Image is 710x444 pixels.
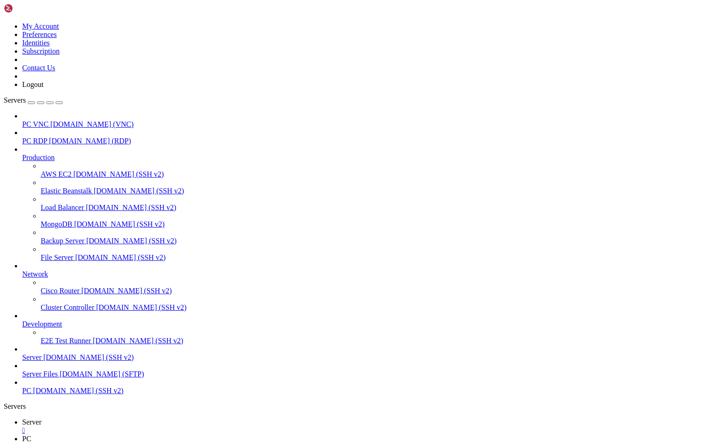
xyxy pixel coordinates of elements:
[41,104,44,112] span: ▀
[50,120,134,128] span: [DOMAIN_NAME] (VNC)
[59,54,63,62] span: ▀
[166,71,189,78] span: Cursor
[63,62,67,70] span: ▀
[81,70,85,79] span: ▀
[37,79,41,87] span: ▀
[226,4,248,12] span: server
[104,54,107,62] span: ▀
[4,45,291,54] x-row: : 7 days, 5 hours, 58 s
[41,79,44,87] span: ▀
[85,79,89,87] span: ▀
[41,220,72,228] span: MongoDB
[70,87,74,95] span: ▀
[41,45,44,54] span: ▀
[55,45,59,54] span: ▀
[41,212,706,228] li: MongoDB [DOMAIN_NAME] (SSH v2)
[63,79,67,87] span: ▀
[111,70,115,79] span: ▀
[59,79,63,87] span: ▀
[4,95,291,104] x-row: -------------------------
[22,320,706,328] a: Development
[78,70,81,79] span: ▀
[85,87,89,95] span: ▀
[22,418,706,435] a: Server
[100,45,104,54] span: ▀
[4,29,291,37] x-row: Extraction done! Cached to /home/gingerphoenix10/.cache/RRemixCache/CurrentRemix
[22,387,31,395] span: PC
[22,426,706,435] a: 
[33,387,124,395] span: [DOMAIN_NAME] (SSH v2)
[22,22,59,30] a: My Account
[4,29,291,37] x-row: : Raspberry Pi Zero 2 W 0
[41,29,44,37] span: ▀
[4,70,291,79] x-row: rk,Version=v4.6.1, .NETFramework,Version=v4.6.2, .NETFramework,Version=v4.7, .NETFramework,Versio...
[37,87,41,95] span: ▀
[115,45,118,54] span: ▀
[41,228,706,245] li: Backup Server [DOMAIN_NAME] (SSH v2)
[48,104,52,112] span: ▀
[37,29,41,37] span: ▀
[22,312,706,345] li: Development
[41,112,44,120] span: ▀
[85,95,89,104] span: ▀
[67,95,70,104] span: ▀
[4,87,291,95] x-row: @
[4,96,63,104] a: Servers
[22,378,706,395] li: PC [DOMAIN_NAME] (SSH v2)
[166,37,189,45] span: Kernel
[22,137,47,145] span: PC RDP
[37,45,41,54] span: ▀
[226,87,259,95] span: archlinux
[81,112,85,120] span: ▀
[81,79,85,87] span: ▀
[44,70,48,79] span: ▀
[4,62,291,70] x-row: /home/gingerphoenix10/Projects/Rhythm Remix/Rhythm Remix.Test/ : : Package 'WebSocketSharp 1.0.3-...
[41,87,44,95] span: ▀
[111,87,115,95] span: ▀
[96,95,100,104] span: ▀
[100,79,104,87] span: ▀
[67,87,70,95] span: ▀
[67,70,70,79] span: ▀
[48,45,52,54] span: ▀
[44,112,48,120] span: ▀
[22,112,706,129] li: PC VNC [DOMAIN_NAME] (VNC)
[52,54,55,62] span: ▀
[22,353,42,361] span: Server
[48,62,52,70] span: ▀
[59,95,63,104] span: ▀
[52,87,55,95] span: ▀
[67,112,70,120] span: ▀
[96,79,100,87] span: ▀
[70,95,74,104] span: ▀
[89,62,92,70] span: ▀
[59,87,63,95] span: ▀
[22,154,706,162] a: Production
[41,37,44,45] span: ▀
[107,87,111,95] span: ▀
[22,31,57,38] a: Preferences
[81,95,85,104] span: ▀
[111,29,115,37] span: ▀
[43,353,134,361] span: [DOMAIN_NAME] (SSH v2)
[22,120,49,128] span: PC VNC
[4,96,26,104] span: Servers
[41,253,73,261] span: File Server
[4,12,291,20] x-row: EXTRACT: /home/gingerphoenix10/Projects/Rhythm Remix/old/Rhythm-Remix/Rhythm Remix/ExampleRemix/H...
[4,45,291,54] x-row: [gingerphoenix10@archlinux test]$ dotnet build
[70,79,74,87] span: ▀
[4,20,291,29] x-row: : Debian GNU/Linux 12 (boo4
[52,45,55,54] span: ▀
[74,112,78,120] span: ▀
[22,418,42,426] span: Server
[4,104,291,112] x-row: : Arch Linux x86_64
[44,45,48,54] span: ▀
[85,104,89,112] span: ▀
[100,62,104,70] span: ▀
[41,237,706,245] a: Backup Server [DOMAIN_NAME] (SSH v2)
[37,104,41,112] span: ▀
[92,45,96,54] span: ▀
[52,70,55,79] span: ▀
[4,37,291,45] x-row: ^C/usr/bin/xvfb-run: line 185: kill: (13374) - No such process
[22,64,55,72] a: Contact Us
